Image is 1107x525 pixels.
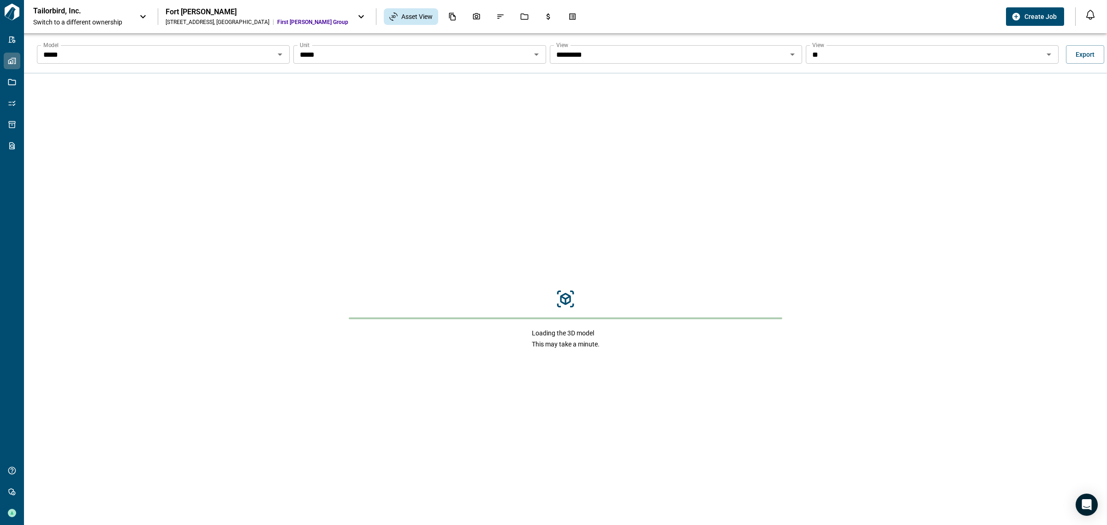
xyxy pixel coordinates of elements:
button: Open notification feed [1083,7,1098,22]
span: Create Job [1024,12,1057,21]
div: Fort [PERSON_NAME] [166,7,348,17]
span: Asset View [401,12,433,21]
p: Tailorbird, Inc. [33,6,116,16]
div: Takeoff Center [563,9,582,24]
div: Budgets [539,9,558,24]
span: Loading the 3D model [532,328,600,338]
button: Create Job [1006,7,1064,26]
button: Open [786,48,799,61]
label: Model [43,41,59,49]
span: Export [1076,50,1095,59]
span: Switch to a different ownership [33,18,130,27]
div: Issues & Info [491,9,510,24]
button: Export [1066,45,1104,64]
button: Open [1042,48,1055,61]
div: Open Intercom Messenger [1076,494,1098,516]
label: View [812,41,824,49]
button: Open [274,48,286,61]
span: This may take a minute. [532,340,600,349]
div: Jobs [515,9,534,24]
label: View [556,41,568,49]
span: First [PERSON_NAME] Group [277,18,348,26]
button: Open [530,48,543,61]
div: Asset View [384,8,438,25]
div: Photos [467,9,486,24]
div: [STREET_ADDRESS] , [GEOGRAPHIC_DATA] [166,18,269,26]
div: Documents [443,9,462,24]
label: Unit [300,41,309,49]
